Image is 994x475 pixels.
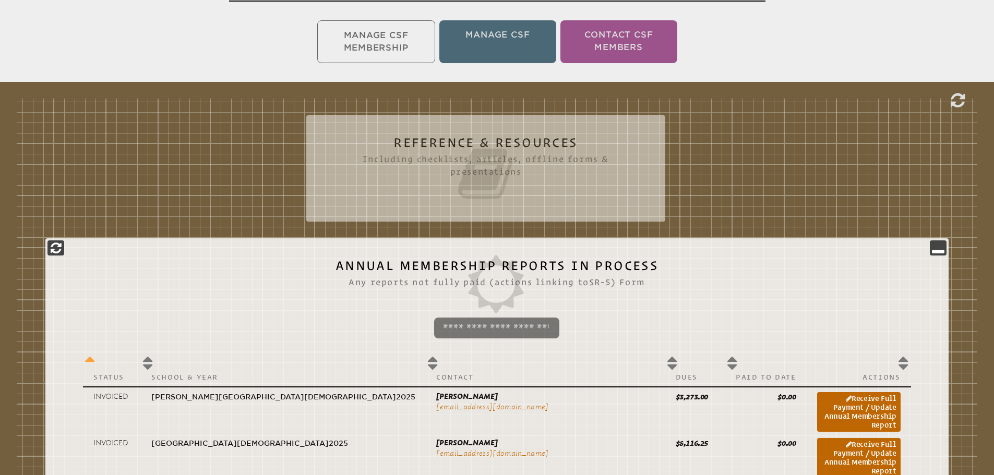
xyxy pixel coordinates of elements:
[676,372,715,382] p: Dues
[560,20,677,63] li: Contact CSF Members
[436,439,498,447] span: [PERSON_NAME]
[676,438,715,448] p: 8,116.25
[736,392,796,402] p: 0.00
[817,372,901,382] p: Actions
[439,20,556,63] li: Manage CSF
[93,372,130,382] p: Status
[93,392,130,402] p: Invoiced
[436,372,654,382] p: Contact
[66,259,927,313] h2: Annual Membership Reports in Process
[676,392,715,402] p: 3,273.00
[436,403,549,411] a: [EMAIL_ADDRESS][DOMAIN_NAME]
[736,438,796,448] p: 0.00
[151,438,415,448] p: [GEOGRAPHIC_DATA][DEMOGRAPHIC_DATA] 2025
[436,392,498,401] span: [PERSON_NAME]
[436,449,549,458] a: [EMAIL_ADDRESS][DOMAIN_NAME]
[151,392,415,402] p: [PERSON_NAME][GEOGRAPHIC_DATA][DEMOGRAPHIC_DATA] 2025
[327,136,644,203] h2: Reference & Resources
[817,392,901,432] a: Receive Full Payment / Update Annual Membership Report
[736,372,796,382] p: Paid to Date
[93,438,130,448] p: Invoiced
[151,372,415,382] p: School & Year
